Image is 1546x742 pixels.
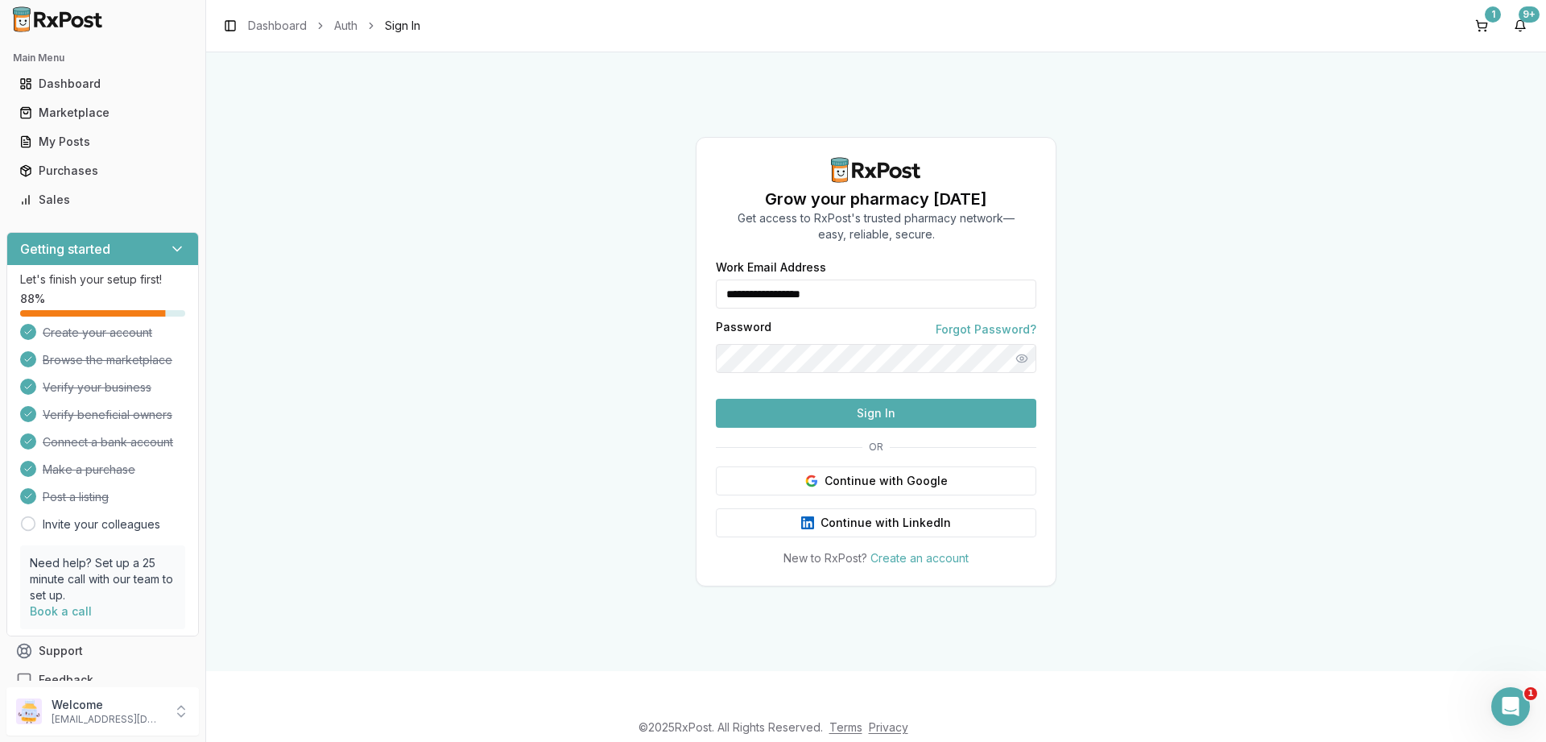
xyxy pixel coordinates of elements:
a: Create an account [870,551,969,565]
p: Welcome [52,697,163,713]
a: Dashboard [248,18,307,34]
span: Connect a bank account [43,434,173,450]
iframe: Intercom live chat [1491,687,1530,726]
img: RxPost Logo [825,157,928,183]
button: 9+ [1507,13,1533,39]
div: Dashboard [19,76,186,92]
div: My Posts [19,134,186,150]
div: Purchases [19,163,186,179]
span: Sign In [385,18,420,34]
a: Dashboard [13,69,192,98]
span: Browse the marketplace [43,352,172,368]
button: Sign In [716,399,1036,428]
button: Marketplace [6,100,199,126]
h2: Main Menu [13,52,192,64]
p: Get access to RxPost's trusted pharmacy network— easy, reliable, secure. [738,210,1015,242]
button: 1 [1469,13,1494,39]
span: Verify your business [43,379,151,396]
button: Show password [1007,344,1036,373]
h3: Getting started [20,239,110,259]
a: My Posts [13,127,192,156]
span: Make a purchase [43,462,135,478]
div: 9+ [1519,6,1540,23]
button: Dashboard [6,71,199,97]
img: RxPost Logo [6,6,110,32]
a: Book a call [30,604,92,618]
span: 1 [1524,687,1537,700]
div: Sales [19,192,186,208]
a: Auth [334,18,358,34]
a: Sales [13,185,192,214]
a: Purchases [13,156,192,185]
span: Verify beneficial owners [43,407,172,423]
img: LinkedIn [801,516,814,529]
a: Marketplace [13,98,192,127]
img: Google [805,475,818,487]
button: Purchases [6,158,199,184]
button: Continue with Google [716,466,1036,495]
p: Need help? Set up a 25 minute call with our team to set up. [30,555,176,603]
span: 88 % [20,291,45,307]
div: Marketplace [19,105,186,121]
button: Support [6,636,199,665]
label: Work Email Address [716,262,1036,273]
a: Privacy [869,720,908,734]
span: New to RxPost? [783,551,867,565]
button: Feedback [6,665,199,694]
span: Create your account [43,325,152,341]
img: User avatar [16,698,42,724]
button: My Posts [6,129,199,155]
a: Invite your colleagues [43,516,160,533]
span: Feedback [39,672,93,688]
span: Post a listing [43,489,109,505]
p: [EMAIL_ADDRESS][DOMAIN_NAME] [52,713,163,726]
span: OR [862,441,890,454]
p: Let's finish your setup first! [20,272,185,288]
label: Password [716,321,771,338]
a: Terms [829,720,862,734]
nav: breadcrumb [248,18,420,34]
button: Continue with LinkedIn [716,508,1036,537]
div: 1 [1485,6,1501,23]
a: Forgot Password? [936,321,1036,338]
button: Sales [6,187,199,213]
h1: Grow your pharmacy [DATE] [738,188,1015,210]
